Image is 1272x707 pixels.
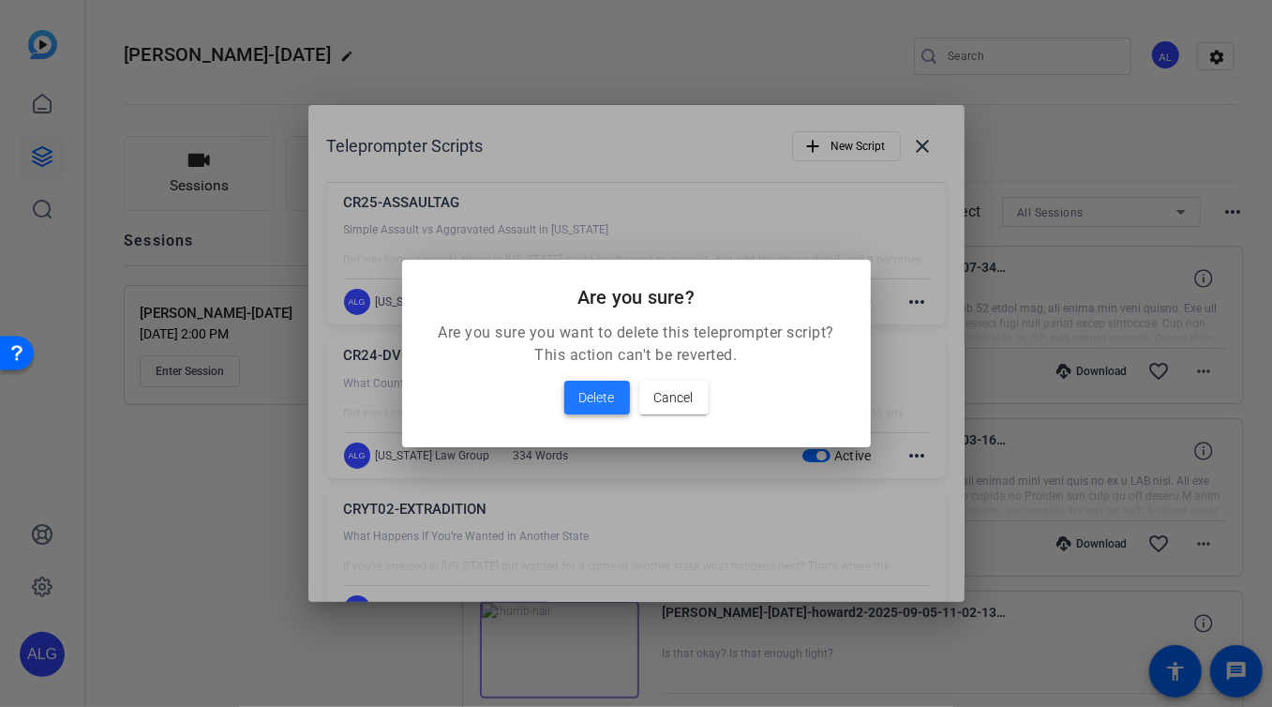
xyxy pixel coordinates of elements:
[654,386,694,409] span: Cancel
[564,381,630,414] button: Delete
[579,386,615,409] span: Delete
[425,282,848,312] h2: Are you sure?
[639,381,709,414] button: Cancel
[425,322,848,367] p: Are you sure you want to delete this teleprompter script? This action can't be reverted.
